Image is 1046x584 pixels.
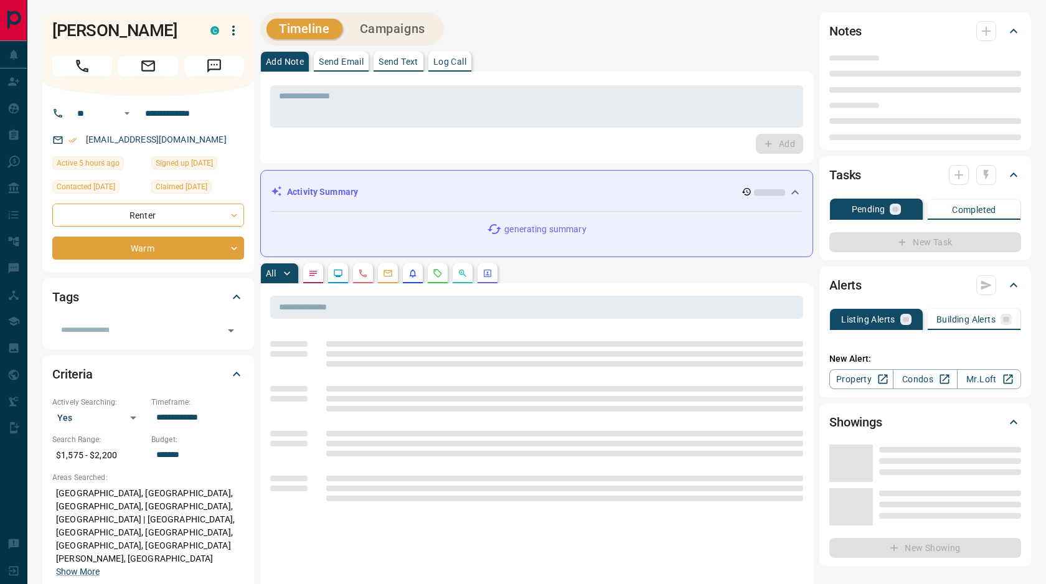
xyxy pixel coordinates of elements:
[829,165,861,185] h2: Tasks
[151,156,244,174] div: Fri Sep 05 2025
[266,269,276,278] p: All
[829,369,893,389] a: Property
[222,322,240,339] button: Open
[271,181,803,204] div: Activity Summary
[156,157,213,169] span: Signed up [DATE]
[118,56,178,76] span: Email
[319,57,364,66] p: Send Email
[184,56,244,76] span: Message
[358,268,368,278] svg: Calls
[57,181,115,193] span: Contacted [DATE]
[433,268,443,278] svg: Requests
[52,237,244,260] div: Warm
[52,359,244,389] div: Criteria
[86,134,227,144] a: [EMAIL_ADDRESS][DOMAIN_NAME]
[52,472,244,483] p: Areas Searched:
[52,287,78,307] h2: Tags
[433,57,466,66] p: Log Call
[829,160,1021,190] div: Tasks
[52,21,192,40] h1: [PERSON_NAME]
[120,106,134,121] button: Open
[151,397,244,408] p: Timeframe:
[287,186,358,199] p: Activity Summary
[841,315,895,324] p: Listing Alerts
[52,364,93,384] h2: Criteria
[56,565,100,578] button: Show More
[52,156,145,174] div: Tue Sep 16 2025
[151,180,244,197] div: Fri Sep 05 2025
[379,57,418,66] p: Send Text
[483,268,492,278] svg: Agent Actions
[308,268,318,278] svg: Notes
[829,21,862,41] h2: Notes
[952,205,996,214] p: Completed
[333,268,343,278] svg: Lead Browsing Activity
[829,352,1021,365] p: New Alert:
[936,315,996,324] p: Building Alerts
[504,223,586,236] p: generating summary
[347,19,438,39] button: Campaigns
[52,56,112,76] span: Call
[266,57,304,66] p: Add Note
[156,181,207,193] span: Claimed [DATE]
[829,412,882,432] h2: Showings
[151,434,244,445] p: Budget:
[458,268,468,278] svg: Opportunities
[57,157,120,169] span: Active 5 hours ago
[893,369,957,389] a: Condos
[957,369,1021,389] a: Mr.Loft
[52,180,145,197] div: Thu Sep 11 2025
[52,282,244,312] div: Tags
[68,136,77,144] svg: Email Verified
[52,483,244,582] p: [GEOGRAPHIC_DATA], [GEOGRAPHIC_DATA], [GEOGRAPHIC_DATA], [GEOGRAPHIC_DATA], [GEOGRAPHIC_DATA] | [...
[829,275,862,295] h2: Alerts
[52,434,145,445] p: Search Range:
[852,205,885,214] p: Pending
[266,19,342,39] button: Timeline
[408,268,418,278] svg: Listing Alerts
[829,16,1021,46] div: Notes
[829,270,1021,300] div: Alerts
[52,397,145,408] p: Actively Searching:
[210,26,219,35] div: condos.ca
[52,445,145,466] p: $1,575 - $2,200
[52,408,145,428] div: Yes
[52,204,244,227] div: Renter
[383,268,393,278] svg: Emails
[829,407,1021,437] div: Showings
